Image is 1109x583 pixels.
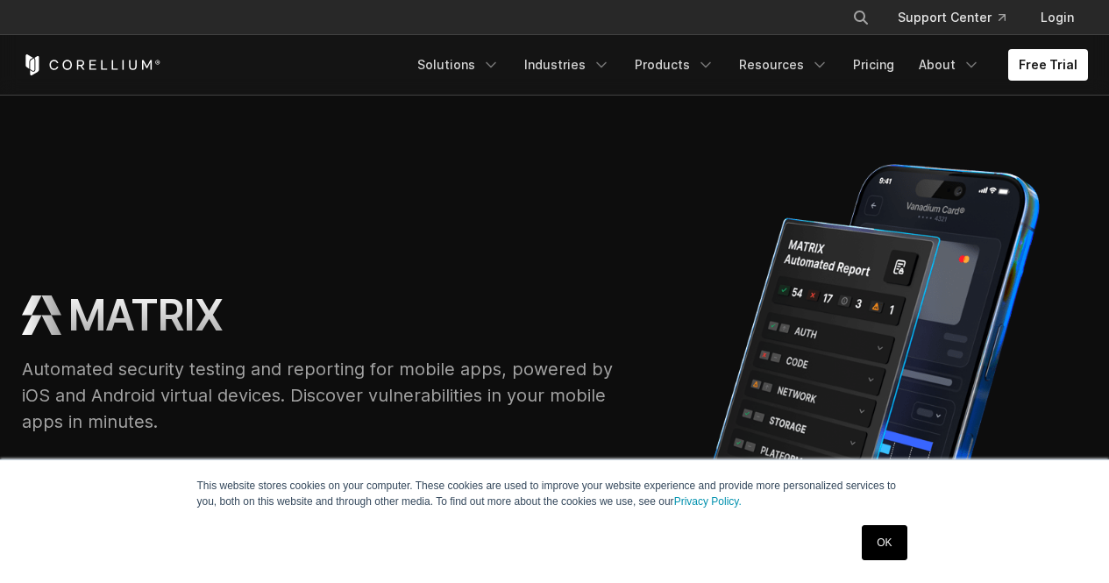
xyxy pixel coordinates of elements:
[862,525,906,560] a: OK
[22,356,629,435] p: Automated security testing and reporting for mobile apps, powered by iOS and Android virtual devi...
[1008,49,1088,81] a: Free Trial
[624,49,725,81] a: Products
[68,289,223,342] h1: MATRIX
[831,2,1088,33] div: Navigation Menu
[407,49,510,81] a: Solutions
[842,49,905,81] a: Pricing
[845,2,877,33] button: Search
[674,495,742,508] a: Privacy Policy.
[884,2,1020,33] a: Support Center
[514,49,621,81] a: Industries
[197,478,913,509] p: This website stores cookies on your computer. These cookies are used to improve your website expe...
[729,49,839,81] a: Resources
[22,295,61,335] img: MATRIX Logo
[407,49,1088,81] div: Navigation Menu
[22,54,161,75] a: Corellium Home
[1027,2,1088,33] a: Login
[908,49,991,81] a: About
